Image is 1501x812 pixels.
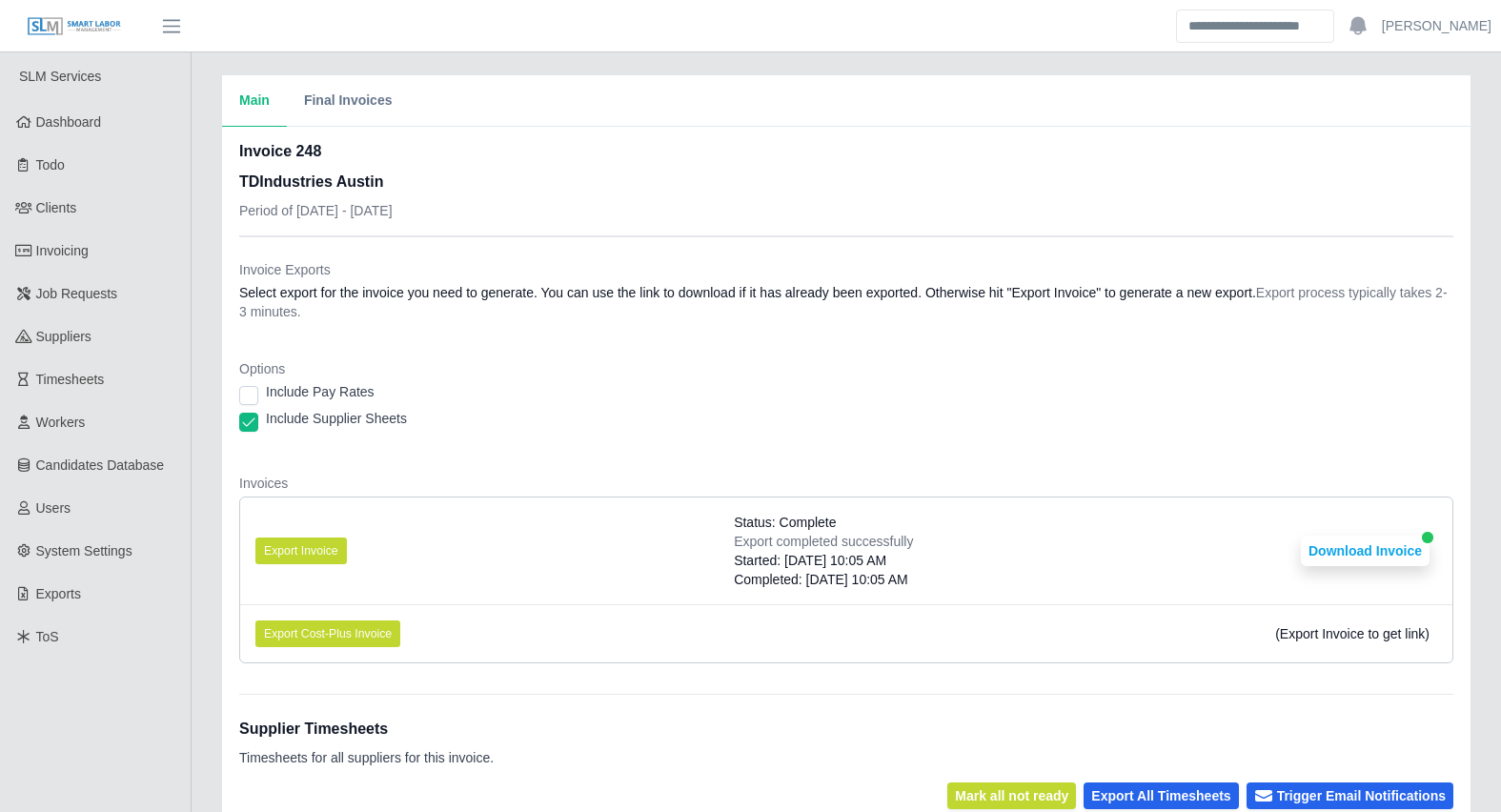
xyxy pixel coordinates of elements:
span: Suppliers [36,329,91,344]
span: Job Requests [36,286,118,301]
span: Workers [36,415,86,430]
span: Todo [36,157,65,173]
span: Dashboard [36,114,102,130]
label: Include Supplier Sheets [266,409,407,428]
span: Users [36,500,71,516]
button: Export All Timesheets [1084,782,1238,809]
span: Candidates Database [36,457,165,473]
span: Clients [36,200,77,215]
h1: Supplier Timesheets [239,718,494,741]
p: Period of [DATE] - [DATE] [239,201,393,220]
a: Download Invoice [1301,543,1430,558]
dd: Select export for the invoice you need to generate. You can use the link to download if it has al... [239,283,1453,321]
div: Export completed successfully [734,532,913,551]
h3: TDIndustries Austin [239,171,393,193]
label: Include Pay Rates [266,382,375,401]
button: Final Invoices [287,75,410,127]
button: Main [222,75,287,127]
span: Exports [36,586,81,601]
span: (Export Invoice to get link) [1275,626,1430,641]
button: Export Invoice [255,538,347,564]
button: Mark all not ready [947,782,1076,809]
dt: Invoice Exports [239,260,1453,279]
button: Download Invoice [1301,536,1430,566]
span: Timesheets [36,372,105,387]
p: Timesheets for all suppliers for this invoice. [239,748,494,767]
img: SLM Logo [27,16,122,37]
div: Completed: [DATE] 10:05 AM [734,570,913,589]
span: ToS [36,629,59,644]
span: Export process typically takes 2-3 minutes. [239,285,1448,319]
dt: Invoices [239,474,1453,493]
button: Export Cost-Plus Invoice [255,620,400,647]
dt: Options [239,359,1453,378]
input: Search [1176,10,1334,43]
span: System Settings [36,543,132,558]
span: Invoicing [36,243,89,258]
h2: Invoice 248 [239,140,393,163]
button: Trigger Email Notifications [1247,782,1453,809]
div: Started: [DATE] 10:05 AM [734,551,913,570]
span: SLM Services [19,69,101,84]
a: [PERSON_NAME] [1382,16,1491,36]
span: Status: Complete [734,513,836,532]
